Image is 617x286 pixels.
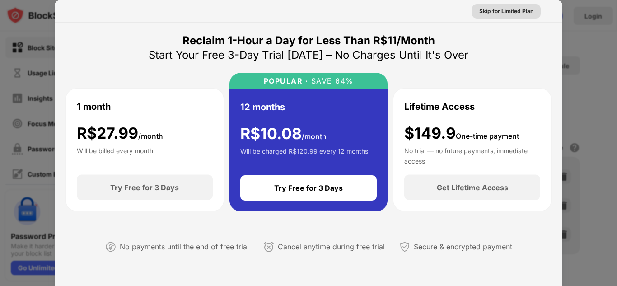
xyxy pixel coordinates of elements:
div: No trial — no future payments, immediate access [404,146,540,164]
div: Try Free for 3 Days [274,183,343,192]
div: Lifetime Access [404,99,475,113]
span: /month [302,131,327,141]
div: R$ 27.99 [77,124,163,142]
img: cancel-anytime [263,241,274,252]
div: Will be billed every month [77,146,153,164]
div: $149.9 [404,124,519,142]
div: POPULAR · [264,76,308,85]
div: Skip for Limited Plan [479,6,533,15]
div: Reclaim 1-Hour a Day for Less Than R$11/Month [182,33,435,47]
div: 1 month [77,99,111,113]
div: SAVE 64% [308,76,354,85]
div: Get Lifetime Access [437,183,508,192]
span: /month [138,131,163,140]
div: Cancel anytime during free trial [278,240,385,253]
div: R$ 10.08 [240,124,327,143]
div: Start Your Free 3-Day Trial [DATE] – No Charges Until It's Over [149,47,468,62]
div: No payments until the end of free trial [120,240,249,253]
div: Will be charged R$120.99 every 12 months [240,146,368,164]
div: 12 months [240,100,285,113]
div: Try Free for 3 Days [110,183,179,192]
div: Secure & encrypted payment [414,240,512,253]
img: secured-payment [399,241,410,252]
span: One-time payment [456,131,519,140]
img: not-paying [105,241,116,252]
